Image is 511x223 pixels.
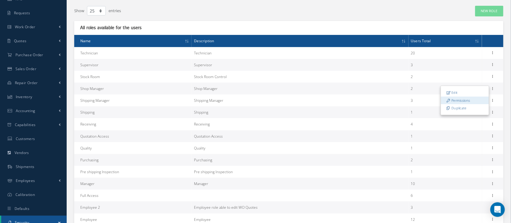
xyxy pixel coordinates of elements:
span: Vendors [15,150,29,155]
td: 20 [409,47,482,59]
td: 3 [409,59,482,71]
span: Capabilities [15,122,36,127]
td: Shop Manager [192,83,408,94]
span: Work Order [15,24,35,29]
td: 4 [409,118,482,130]
td: Pre shipping Inspection [74,166,192,178]
td: 1 [409,142,482,154]
div: Open Intercom Messenger [490,202,505,217]
td: 1 [409,106,482,118]
span: Employees [16,178,35,183]
td: Employee role able to edit WO Quotes [192,201,408,213]
span: Users Total [411,38,431,43]
td: Supervisor [192,59,408,71]
td: Shipping Manager [192,94,408,106]
td: Receiving [74,118,192,130]
td: Quotation Access [192,130,408,142]
td: Manager [192,178,408,190]
td: Shipping [192,106,408,118]
td: Shipping [74,106,192,118]
label: entries [109,5,121,14]
td: Technician [192,47,408,59]
td: Pre shipping Inspection [192,166,408,178]
div: All roles available for the users [78,25,184,31]
td: Stock Room [74,71,192,83]
span: Accounting [16,108,35,113]
a: New Role [475,6,503,16]
span: Requests [14,10,30,15]
span: Name [80,38,91,43]
td: Receiving [192,118,408,130]
td: Employee 2 [74,201,192,213]
td: 3 [409,201,482,213]
td: Technician [74,47,192,59]
td: 2 [409,83,482,94]
td: 1 [409,166,482,178]
span: Description [194,38,214,43]
td: Quality [74,142,192,154]
td: Quality [192,142,408,154]
td: 6 [409,190,482,201]
td: Shop Manager [74,83,192,94]
span: Inventory [16,94,32,99]
label: Show [74,5,84,14]
td: Purchasing [192,154,408,166]
td: Full Access [74,190,192,201]
span: Repair Order [15,80,38,85]
span: Defaults [15,206,29,211]
span: Sales Order [15,66,36,71]
td: 3 [409,94,482,106]
a: Duplicate [441,104,489,112]
span: Customers [16,136,35,141]
span: Shipments [16,164,35,169]
span: Calibration [15,192,35,197]
span: Purchase Order [15,52,43,57]
td: Manager [74,178,192,190]
td: 10 [409,178,482,190]
td: Supervisor [74,59,192,71]
span: Quotes [14,38,27,43]
a: Permissions [441,96,489,104]
td: Purchasing [74,154,192,166]
td: 2 [409,71,482,83]
td: Quotation Access [74,130,192,142]
a: Edit [441,89,489,97]
td: 1 [409,130,482,142]
td: Stock Room Control [192,71,408,83]
td: Shipping Manager [74,94,192,106]
td: 2 [409,154,482,166]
